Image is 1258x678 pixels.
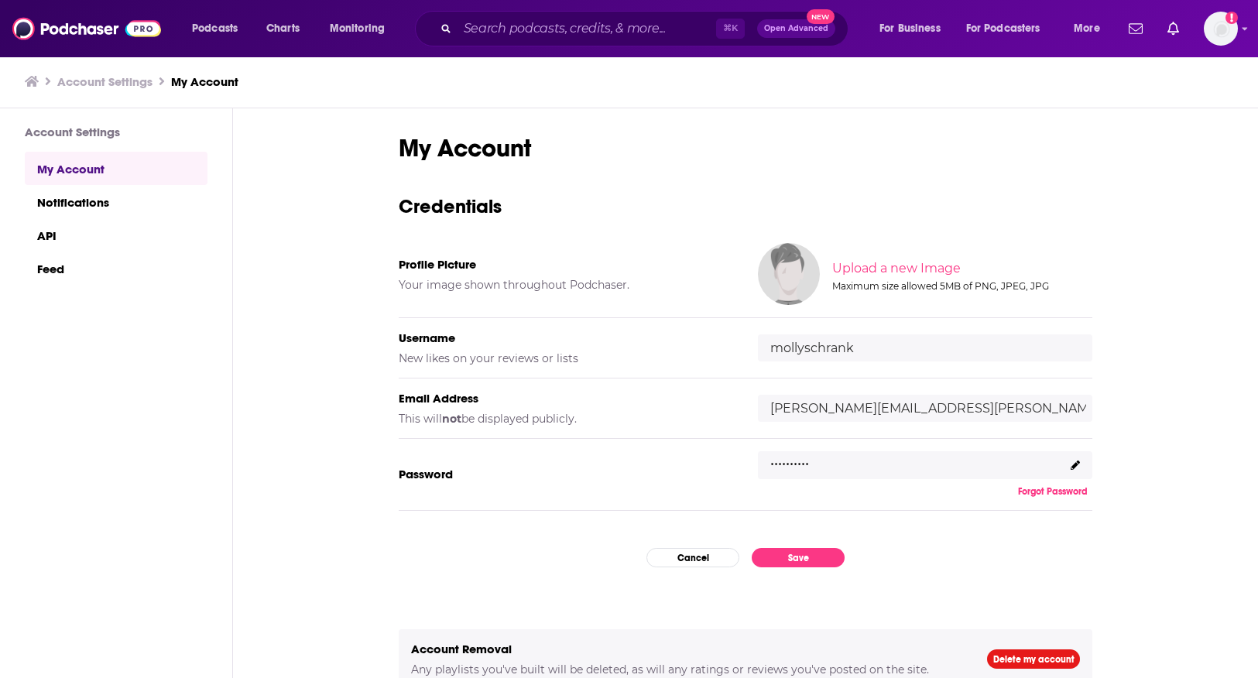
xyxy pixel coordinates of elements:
button: open menu [1063,16,1119,41]
a: Feed [25,252,207,285]
a: Show notifications dropdown [1161,15,1185,42]
span: Open Advanced [764,25,828,33]
h5: Password [399,467,733,481]
img: Your profile image [758,243,820,305]
span: More [1074,18,1100,39]
a: My Account [25,152,207,185]
h1: My Account [399,133,1092,163]
div: Maximum size allowed 5MB of PNG, JPEG, JPG [832,280,1089,292]
h5: Any playlists you've built will be deleted, as will any ratings or reviews you've posted on the s... [411,663,962,676]
span: ⌘ K [716,19,745,39]
h5: New likes on your reviews or lists [399,351,733,365]
a: Delete my account [987,649,1080,669]
h3: Account Settings [25,125,207,139]
h5: Username [399,330,733,345]
input: username [758,334,1092,361]
img: User Profile [1204,12,1238,46]
h5: Your image shown throughout Podchaser. [399,278,733,292]
a: Notifications [25,185,207,218]
a: Show notifications dropdown [1123,15,1149,42]
span: For Business [879,18,941,39]
input: Search podcasts, credits, & more... [458,16,716,41]
span: Charts [266,18,300,39]
button: open menu [181,16,258,41]
h5: This will be displayed publicly. [399,412,733,426]
h3: Credentials [399,194,1092,218]
span: Podcasts [192,18,238,39]
a: Account Settings [57,74,153,89]
button: open menu [869,16,960,41]
a: My Account [171,74,238,89]
button: Save [752,548,845,567]
p: .......... [770,447,809,470]
button: Open AdvancedNew [757,19,835,38]
span: Monitoring [330,18,385,39]
a: Charts [256,16,309,41]
a: API [25,218,207,252]
svg: Add a profile image [1225,12,1238,24]
span: Logged in as mollyschrank [1204,12,1238,46]
div: Search podcasts, credits, & more... [430,11,863,46]
input: email [758,395,1092,422]
span: New [807,9,835,24]
span: For Podcasters [966,18,1040,39]
button: Cancel [646,548,739,567]
img: Podchaser - Follow, Share and Rate Podcasts [12,14,161,43]
button: Show profile menu [1204,12,1238,46]
h5: Profile Picture [399,257,733,272]
b: not [442,412,461,426]
button: Forgot Password [1013,485,1092,498]
button: open menu [319,16,405,41]
button: open menu [956,16,1063,41]
h5: Email Address [399,391,733,406]
h5: Account Removal [411,642,962,656]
